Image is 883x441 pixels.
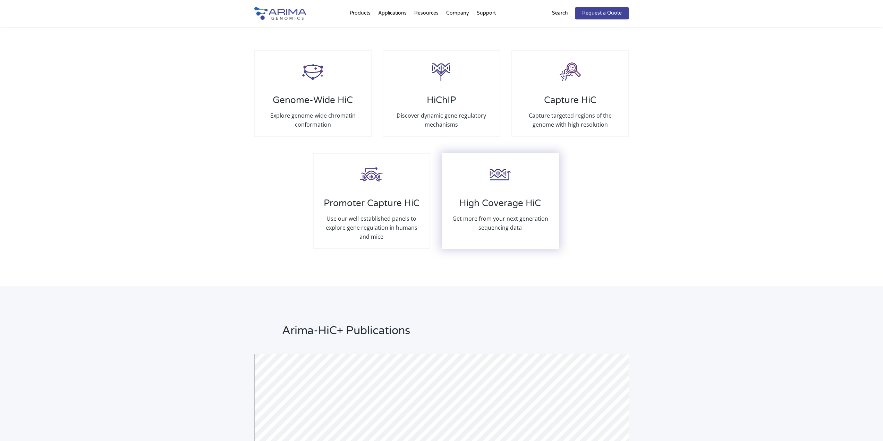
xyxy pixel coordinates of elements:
[358,161,385,188] img: Promoter-HiC_Icon_Arima-Genomics.png
[519,95,621,111] h3: Capture HiC
[321,198,423,214] h3: Promoter Capture HiC
[449,198,551,214] h3: High Coverage HiC
[552,9,568,18] p: Search
[486,161,514,188] img: High-Coverage-HiC_Icon_Arima-Genomics.png
[427,58,455,85] img: HiCHiP_Icon_Arima-Genomics.png
[282,323,629,344] h2: Arima-HiC+ Publications
[262,111,364,129] p: Explore genome-wide chromatin conformation
[321,214,423,241] p: Use our well-established panels to explore gene regulation in humans and mice
[556,58,584,85] img: Capture-HiC_Icon_Arima-Genomics.png
[299,58,327,85] img: HiC_Icon_Arima-Genomics.png
[449,214,551,232] p: Get more from your next generation sequencing data
[519,111,621,129] p: Capture targeted regions of the genome with high resolution
[575,7,629,19] a: Request a Quote
[262,95,364,111] h3: Genome-Wide HiC
[390,111,492,129] p: Discover dynamic gene regulatory mechanisms
[390,95,492,111] h3: HiChIP
[254,7,306,20] img: Arima-Genomics-logo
